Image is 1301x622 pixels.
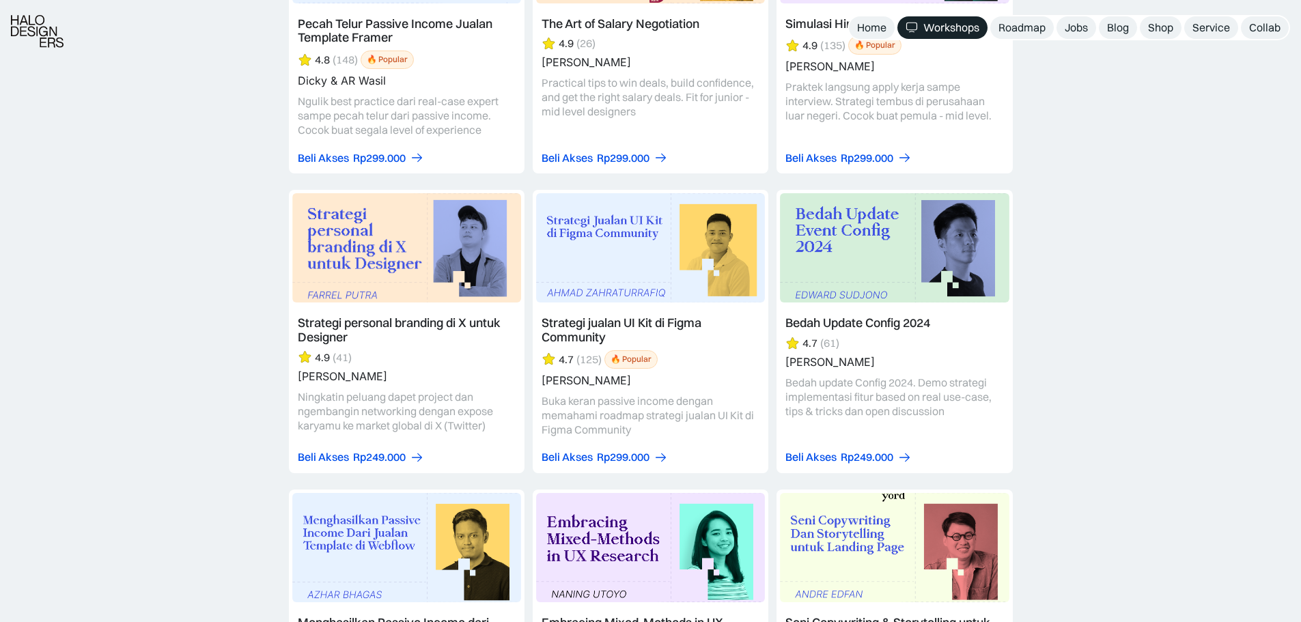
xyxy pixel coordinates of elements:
a: Beli AksesRp249.000 [298,450,424,464]
a: Service [1184,16,1238,39]
div: Jobs [1065,20,1088,35]
a: Beli AksesRp299.000 [298,151,424,165]
div: Rp249.000 [353,450,406,464]
a: Workshops [897,16,988,39]
a: Jobs [1057,16,1096,39]
div: Beli Akses [298,151,349,165]
a: Beli AksesRp249.000 [785,450,912,464]
div: Rp299.000 [841,151,893,165]
div: Roadmap [998,20,1046,35]
a: Home [849,16,895,39]
div: Rp299.000 [597,450,649,464]
div: Rp299.000 [597,151,649,165]
div: Beli Akses [542,151,593,165]
div: Home [857,20,886,35]
div: Beli Akses [785,151,837,165]
div: Beli Akses [542,450,593,464]
a: Roadmap [990,16,1054,39]
a: Collab [1241,16,1289,39]
a: Beli AksesRp299.000 [542,151,668,165]
div: Beli Akses [785,450,837,464]
a: Shop [1140,16,1181,39]
div: Workshops [923,20,979,35]
a: Beli AksesRp299.000 [542,450,668,464]
div: Beli Akses [298,450,349,464]
div: Shop [1148,20,1173,35]
a: Blog [1099,16,1137,39]
div: Rp249.000 [841,450,893,464]
div: Blog [1107,20,1129,35]
div: Collab [1249,20,1281,35]
div: Rp299.000 [353,151,406,165]
a: Beli AksesRp299.000 [785,151,912,165]
div: Service [1192,20,1230,35]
